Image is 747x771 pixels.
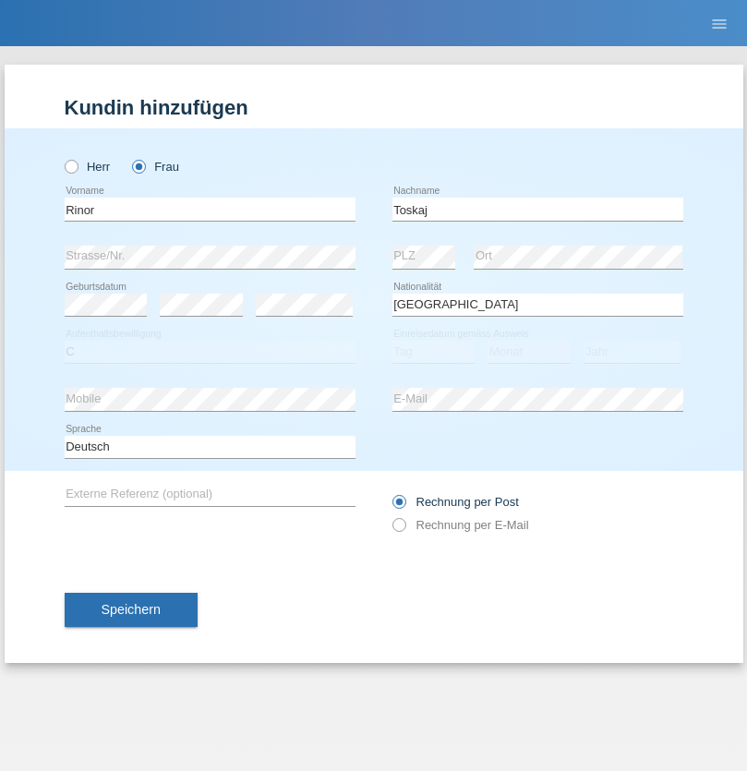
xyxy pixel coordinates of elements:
button: Speichern [65,593,198,628]
label: Frau [132,160,179,174]
label: Rechnung per E-Mail [392,518,529,532]
span: Speichern [102,602,161,617]
i: menu [710,15,729,33]
input: Frau [132,160,144,172]
label: Herr [65,160,111,174]
a: menu [701,18,738,29]
input: Herr [65,160,77,172]
h1: Kundin hinzufügen [65,96,683,119]
label: Rechnung per Post [392,495,519,509]
input: Rechnung per E-Mail [392,518,404,541]
input: Rechnung per Post [392,495,404,518]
